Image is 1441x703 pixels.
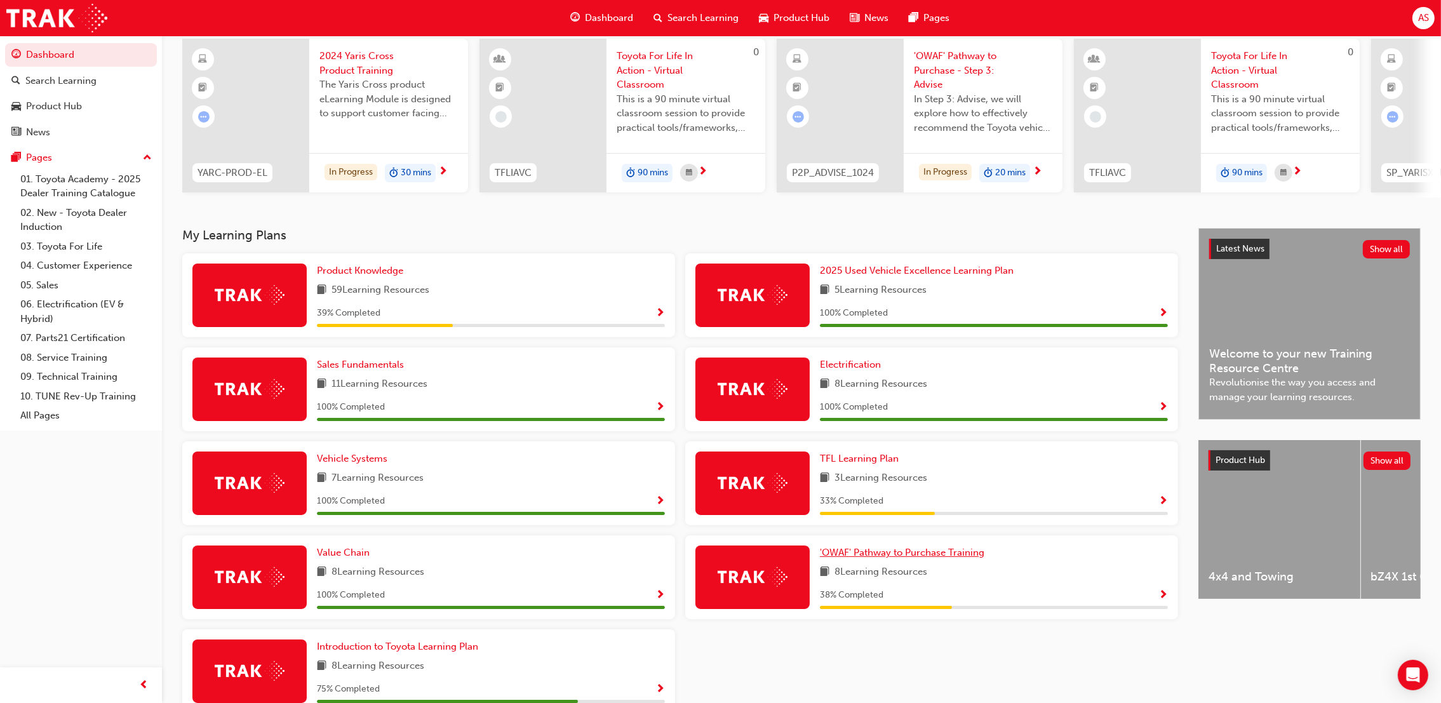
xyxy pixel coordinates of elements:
span: booktick-icon [1090,80,1099,97]
span: booktick-icon [1388,80,1397,97]
span: learningResourceType_ELEARNING-icon [793,51,802,68]
button: Show Progress [1158,399,1168,415]
span: 8 Learning Resources [332,659,424,674]
span: duration-icon [389,165,398,182]
button: Show all [1364,452,1411,470]
span: TFLIAVC [1089,166,1126,180]
img: Trak [718,285,788,305]
span: guage-icon [11,50,21,61]
span: Show Progress [655,684,665,695]
a: TFL Learning Plan [820,452,904,466]
a: 03. Toyota For Life [15,237,157,257]
a: 'OWAF' Pathway to Purchase Training [820,546,989,560]
span: TFL Learning Plan [820,453,899,464]
span: This is a 90 minute virtual classroom session to provide practical tools/frameworks, behaviours a... [1211,92,1350,135]
span: learningRecordVerb_ATTEMPT-icon [198,111,210,123]
a: Product Hub [5,95,157,118]
span: book-icon [820,565,829,580]
span: 20 mins [995,166,1026,180]
span: 59 Learning Resources [332,283,429,298]
span: Search Learning [667,11,739,25]
span: 'OWAF' Pathway to Purchase Training [820,547,984,558]
span: booktick-icon [793,80,802,97]
span: 2025 Used Vehicle Excellence Learning Plan [820,265,1014,276]
span: learningResourceType_INSTRUCTOR_LED-icon [1090,51,1099,68]
span: duration-icon [1221,165,1230,182]
span: book-icon [317,659,326,674]
span: 0 [753,46,759,58]
span: The Yaris Cross product eLearning Module is designed to support customer facing sales staff with ... [319,77,458,121]
span: 100 % Completed [317,494,385,509]
img: Trak [215,285,285,305]
span: Show Progress [1158,496,1168,507]
img: Trak [718,567,788,587]
span: Toyota For Life In Action - Virtual Classroom [617,49,755,92]
span: prev-icon [140,678,149,693]
span: book-icon [820,283,829,298]
span: 38 % Completed [820,588,883,603]
img: Trak [6,4,107,32]
span: Show Progress [655,402,665,413]
span: booktick-icon [496,80,505,97]
button: Show Progress [655,681,665,697]
span: 100 % Completed [317,588,385,603]
span: Show Progress [1158,402,1168,413]
span: 0 [1348,46,1353,58]
button: AS [1412,7,1435,29]
a: Product Knowledge [317,264,408,278]
span: Show Progress [655,308,665,319]
span: Show Progress [655,590,665,601]
span: learningRecordVerb_ATTEMPT-icon [1387,111,1398,123]
div: In Progress [325,164,377,181]
span: Product Knowledge [317,265,403,276]
span: book-icon [317,377,326,392]
a: 2025 Used Vehicle Excellence Learning Plan [820,264,1019,278]
a: 07. Parts21 Certification [15,328,157,348]
span: 90 mins [1232,166,1263,180]
div: Product Hub [26,99,82,114]
div: Pages [26,151,52,165]
span: learningRecordVerb_ATTEMPT-icon [793,111,804,123]
button: Show Progress [1158,587,1168,603]
a: YARC-PROD-EL2024 Yaris Cross Product TrainingThe Yaris Cross product eLearning Module is designed... [182,39,468,192]
span: duration-icon [626,165,635,182]
a: P2P_ADVISE_1024'OWAF' Pathway to Purchase - Step 3: AdviseIn Step 3: Advise, we will explore how ... [777,39,1062,192]
span: pages-icon [11,152,21,164]
span: 11 Learning Resources [332,377,427,392]
span: duration-icon [984,165,993,182]
span: Show Progress [1158,590,1168,601]
span: calendar-icon [686,165,692,181]
span: search-icon [653,10,662,26]
span: next-icon [438,166,448,178]
img: Trak [215,473,285,493]
span: This is a 90 minute virtual classroom session to provide practical tools/frameworks, behaviours a... [617,92,755,135]
span: 4x4 and Towing [1209,570,1350,584]
span: 'OWAF' Pathway to Purchase - Step 3: Advise [914,49,1052,92]
span: Revolutionise the way you access and manage your learning resources. [1209,375,1410,404]
a: 4x4 and Towing [1198,440,1360,599]
button: Show Progress [655,587,665,603]
span: book-icon [820,471,829,486]
span: learningRecordVerb_NONE-icon [1090,111,1101,123]
a: Electrification [820,358,886,372]
span: next-icon [1033,166,1042,178]
button: Show Progress [1158,305,1168,321]
a: guage-iconDashboard [560,5,643,31]
span: book-icon [820,377,829,392]
span: P2P_ADVISE_1024 [792,166,874,180]
span: Dashboard [585,11,633,25]
div: In Progress [919,164,972,181]
a: news-iconNews [840,5,899,31]
a: 08. Service Training [15,348,157,368]
a: News [5,121,157,144]
span: 3 Learning Resources [834,471,927,486]
span: Electrification [820,359,881,370]
a: 09. Technical Training [15,367,157,387]
span: next-icon [1292,166,1302,178]
span: 5 Learning Resources [834,283,927,298]
a: Product HubShow all [1209,450,1411,471]
span: 8 Learning Resources [834,565,927,580]
span: Vehicle Systems [317,453,387,464]
span: 100 % Completed [820,306,888,321]
span: 30 mins [401,166,431,180]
